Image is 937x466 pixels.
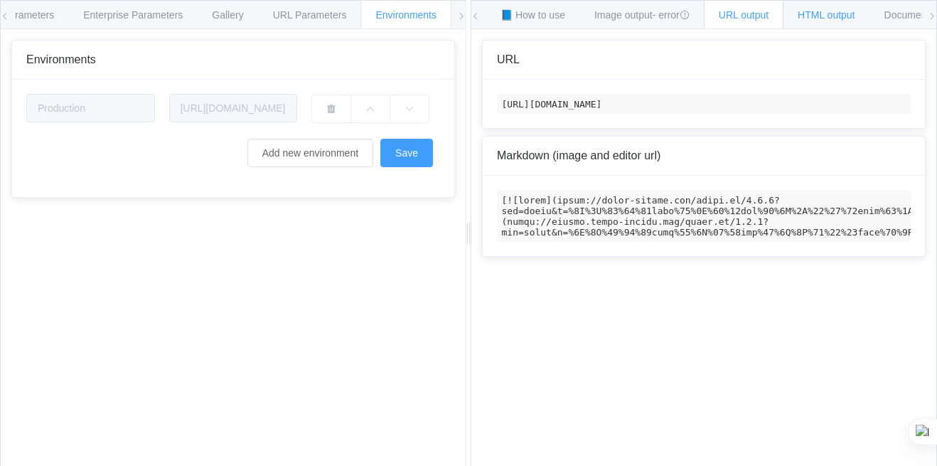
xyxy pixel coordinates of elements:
span: Environments [375,9,437,21]
span: 📘 How to use [500,9,565,21]
span: Save [395,147,418,159]
span: Enterprise Parameters [83,9,183,21]
span: - error [653,9,690,21]
span: URL output [719,9,769,21]
button: Save [380,139,433,167]
button: Add new environment [247,139,373,167]
span: URL Parameters [273,9,347,21]
span: HTML output [798,9,855,21]
span: URL [497,53,520,65]
span: Environments [26,53,96,65]
span: Image output [594,9,690,21]
code: [URL][DOMAIN_NAME] [497,94,911,114]
span: Gallery [212,9,243,21]
span: Markdown (image and editor url) [497,149,660,161]
code: [![lorem](ipsum://dolor-sitame.con/adipi.el/4.6.6?sed=doeiu&t=%8I%3U%83%64%81labo%75%0E%60%12dol%... [497,190,911,242]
